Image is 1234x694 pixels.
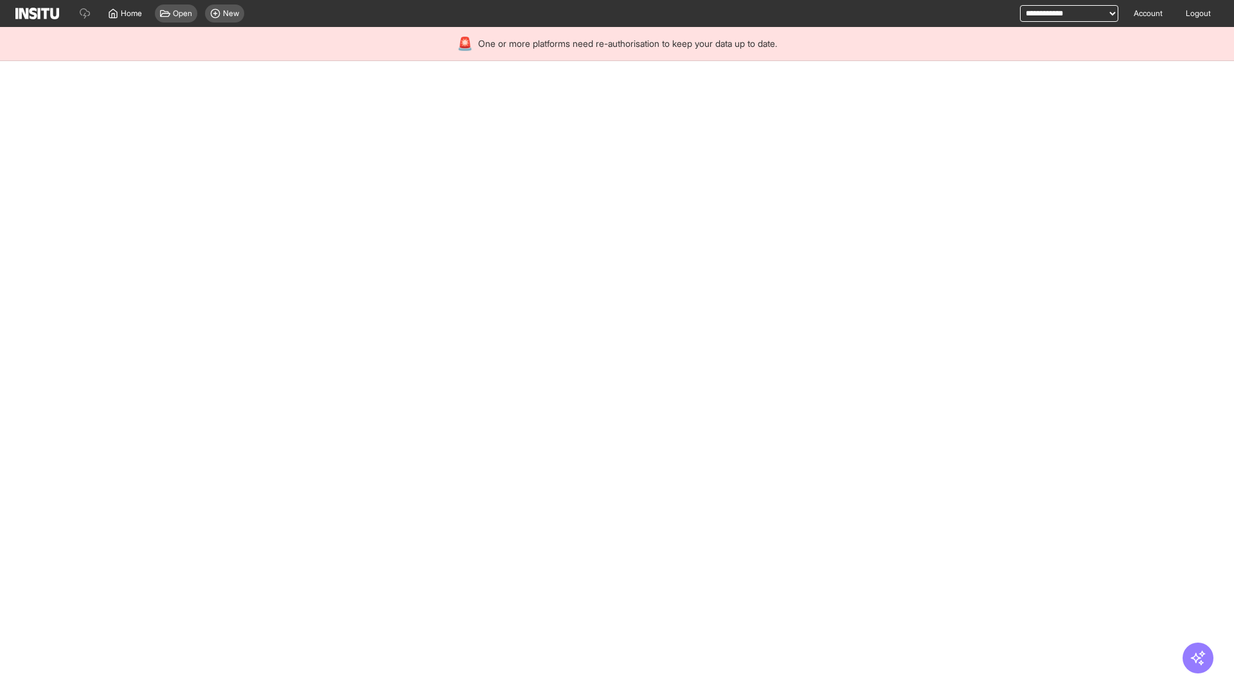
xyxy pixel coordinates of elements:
[173,8,192,19] span: Open
[223,8,239,19] span: New
[478,37,777,50] span: One or more platforms need re-authorisation to keep your data up to date.
[121,8,142,19] span: Home
[457,35,473,53] div: 🚨
[15,8,59,19] img: Logo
